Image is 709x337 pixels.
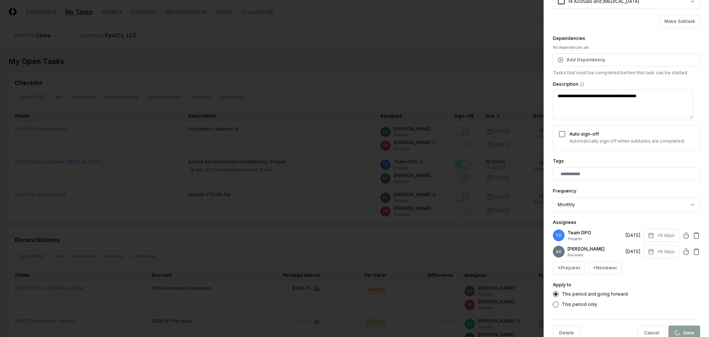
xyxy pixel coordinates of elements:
[568,236,623,242] p: Preparer
[553,188,576,194] label: Frequency
[553,69,700,76] p: Tasks that must be completed before this task can be started.
[553,261,585,275] button: +Preparer
[553,35,585,41] label: Dependencies
[553,158,564,164] label: Tags
[580,82,584,86] button: Description
[626,248,640,255] div: [DATE]
[568,229,623,236] p: Team DPO
[643,229,679,242] button: +6 days
[568,252,623,258] p: Reviewer
[553,82,700,86] label: Description
[553,282,571,287] label: Apply to
[568,246,623,252] p: [PERSON_NAME]
[562,302,597,307] label: This period only
[643,245,679,258] button: +6 days
[553,53,700,67] button: Add Dependency
[569,138,685,144] p: Automatically sign off when subtasks are completed.
[562,292,628,296] label: This period and going forward
[626,232,640,239] div: [DATE]
[556,249,562,255] span: AG
[569,131,599,137] label: Auto sign-off
[556,233,562,238] span: TD
[588,261,622,275] button: +Reviewer
[660,15,700,28] button: Make Subtask
[553,219,576,225] label: Assignees
[553,45,700,50] div: No dependencies set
